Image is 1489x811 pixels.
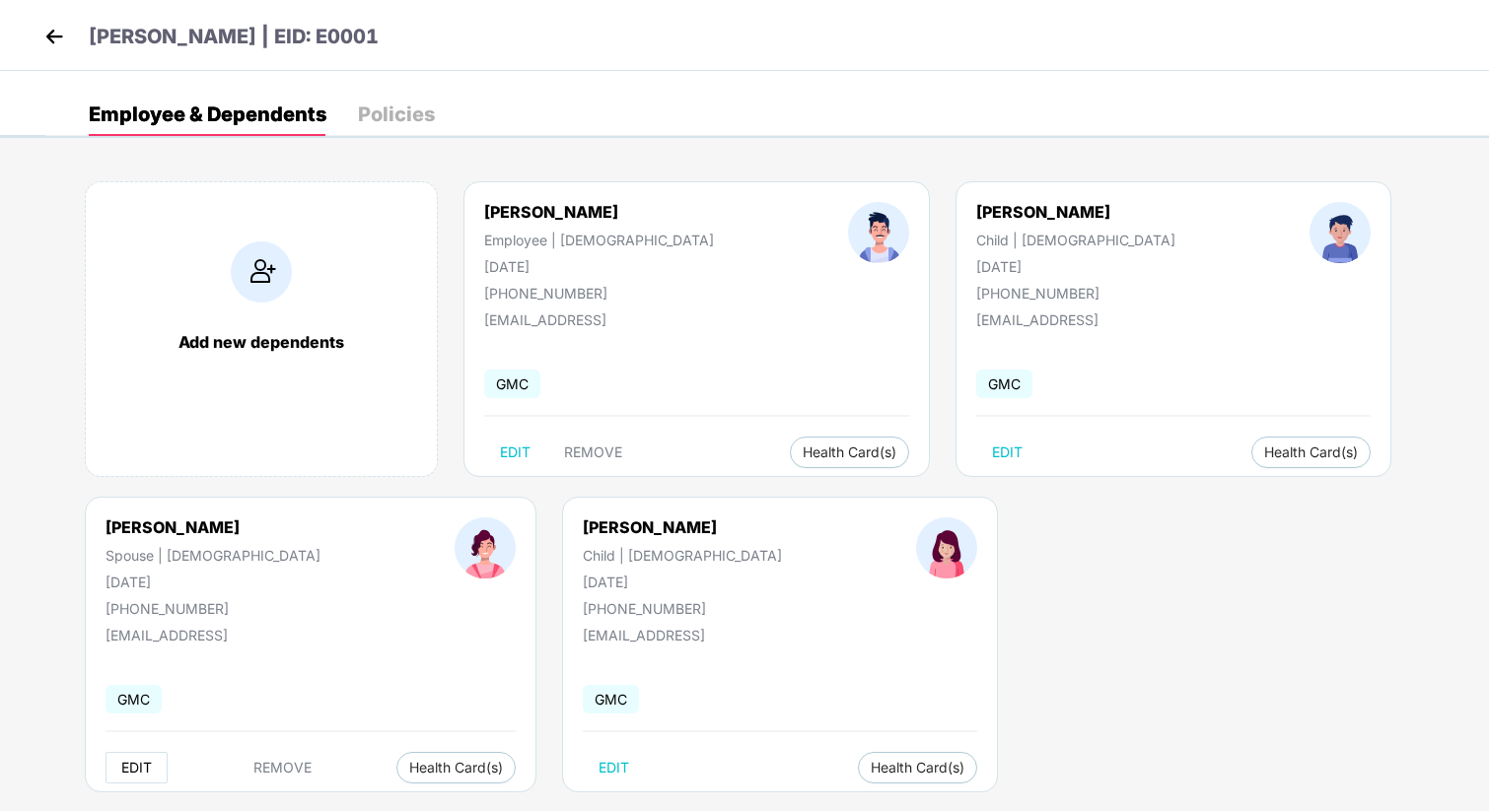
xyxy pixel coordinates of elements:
[396,752,516,783] button: Health Card(s)
[409,763,503,773] span: Health Card(s)
[106,517,320,537] div: [PERSON_NAME]
[484,258,714,275] div: [DATE]
[976,202,1175,222] div: [PERSON_NAME]
[583,600,782,617] div: [PHONE_NUMBER]
[238,752,327,783] button: REMOVE
[89,104,326,124] div: Employee & Dependents
[484,285,714,302] div: [PHONE_NUMBER]
[106,600,320,617] div: [PHONE_NUMBER]
[484,437,546,468] button: EDIT
[858,752,977,783] button: Health Card(s)
[1251,437,1371,468] button: Health Card(s)
[106,685,162,713] span: GMC
[976,285,1175,302] div: [PHONE_NUMBER]
[500,444,531,460] span: EDIT
[548,437,638,468] button: REMOVE
[106,332,417,352] div: Add new dependents
[253,760,312,776] span: REMOVE
[583,517,782,537] div: [PERSON_NAME]
[484,202,714,222] div: [PERSON_NAME]
[583,574,782,590] div: [DATE]
[121,760,152,776] span: EDIT
[106,752,168,783] button: EDIT
[1310,202,1371,263] img: profileImage
[583,627,780,643] div: [EMAIL_ADDRESS]
[89,22,379,52] p: [PERSON_NAME] | EID: E0001
[231,241,292,303] img: addIcon
[1264,447,1358,457] span: Health Card(s)
[992,444,1023,460] span: EDIT
[976,258,1175,275] div: [DATE]
[484,232,714,248] div: Employee | [DEMOGRAPHIC_DATA]
[976,370,1032,398] span: GMC
[916,517,977,578] img: profileImage
[358,104,435,124] div: Policies
[790,437,909,468] button: Health Card(s)
[39,22,69,51] img: back
[484,370,540,398] span: GMC
[976,232,1175,248] div: Child | [DEMOGRAPHIC_DATA]
[583,685,639,713] span: GMC
[976,311,1173,328] div: [EMAIL_ADDRESS]
[455,517,516,578] img: profileImage
[106,627,303,643] div: [EMAIL_ADDRESS]
[599,760,629,776] span: EDIT
[484,311,681,328] div: [EMAIL_ADDRESS]
[848,202,909,263] img: profileImage
[583,547,782,564] div: Child | [DEMOGRAPHIC_DATA]
[564,444,622,460] span: REMOVE
[106,574,320,590] div: [DATE]
[583,752,645,783] button: EDIT
[871,763,964,773] span: Health Card(s)
[106,547,320,564] div: Spouse | [DEMOGRAPHIC_DATA]
[976,437,1038,468] button: EDIT
[803,447,896,457] span: Health Card(s)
